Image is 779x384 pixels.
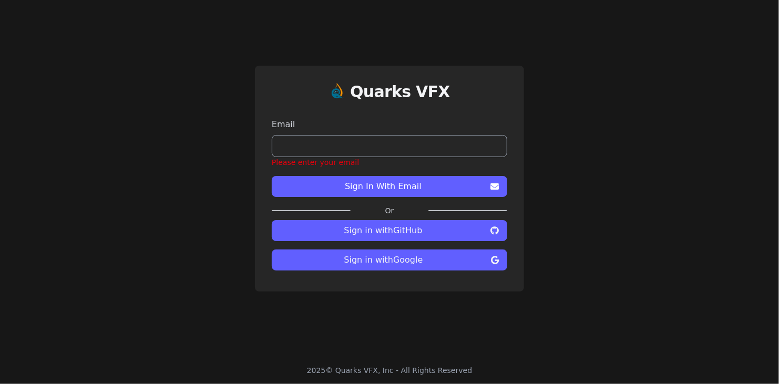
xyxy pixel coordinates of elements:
[272,250,507,271] button: Sign in withGoogle
[272,220,507,241] button: Sign in withGitHub
[272,157,507,168] div: Please enter your email
[280,224,486,237] span: Sign in with GitHub
[307,365,473,376] div: 2025 © Quarks VFX, Inc - All Rights Reserved
[280,254,487,266] span: Sign in with Google
[350,82,450,101] h1: Quarks VFX
[280,180,486,193] span: Sign In With Email
[272,176,507,197] button: Sign In With Email
[350,82,450,110] a: Quarks VFX
[272,118,507,131] label: Email
[351,205,428,216] label: Or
